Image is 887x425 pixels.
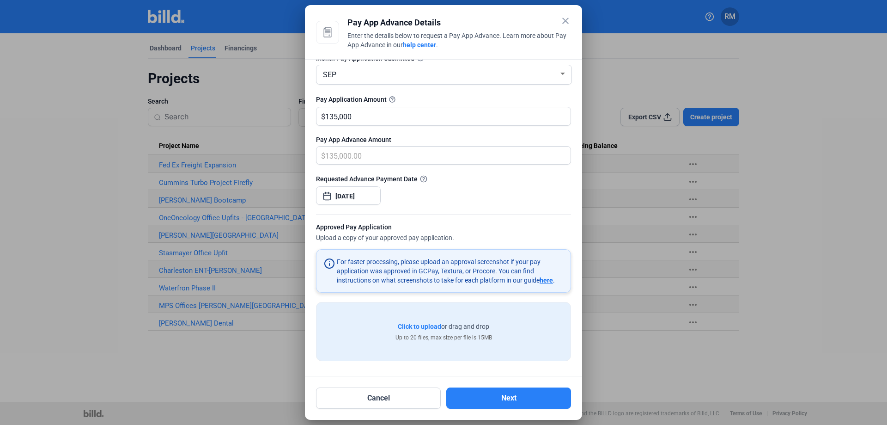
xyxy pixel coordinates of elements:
[325,107,560,125] input: 0.00
[316,174,571,184] div: Requested Advance Payment Date
[446,388,571,409] button: Next
[335,191,375,202] input: Select date
[316,388,441,409] button: Cancel
[337,257,563,285] div: For faster processing, please upload an approval screenshot if your pay application was approved ...
[441,322,489,331] span: or drag and drop
[316,147,325,162] span: $
[398,323,441,330] span: Click to upload
[316,135,571,144] div: Pay App Advance Amount
[322,187,332,196] button: Open calendar
[436,41,438,49] span: .
[560,15,571,26] mat-icon: close
[403,41,436,49] a: help center
[347,16,571,29] div: Pay App Advance Details
[325,147,560,165] input: 0.00
[540,277,553,284] span: here
[347,31,571,51] div: Enter the details below to request a Pay App Advance. Learn more about Pay App Advance in our
[395,333,492,342] div: Up to 20 files, max size per file is 15MB
[323,70,336,79] span: SEP
[316,107,325,123] span: $
[387,94,398,105] mat-icon: help_outline
[316,222,571,244] div: Upload a copy of your approved pay application.
[316,222,571,234] div: Approved Pay Application
[316,94,571,105] div: Pay Application Amount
